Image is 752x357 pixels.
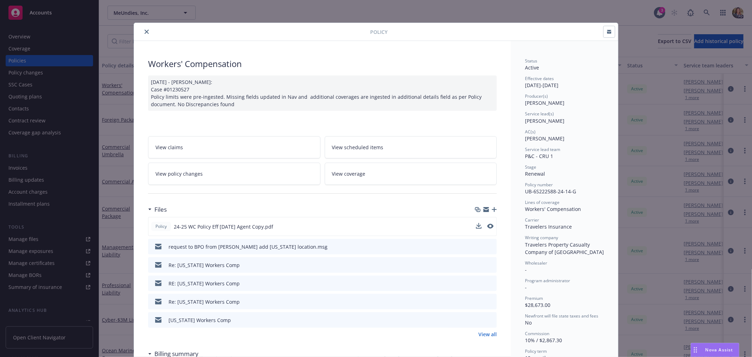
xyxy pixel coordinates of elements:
span: P&C - CRU 1 [525,153,553,159]
span: View coverage [332,170,366,177]
span: Policy term [525,348,547,354]
span: Status [525,58,537,64]
span: Policy number [525,182,553,188]
button: preview file [488,261,494,269]
span: - [525,266,527,273]
div: [DATE] - [DATE] [525,75,604,89]
button: close [142,28,151,36]
span: Workers' Compensation [525,206,581,212]
span: Travelers Insurance [525,223,572,230]
span: Policy [154,223,168,230]
span: Premium [525,295,543,301]
span: Writing company [525,235,558,241]
button: download file [476,316,482,324]
span: [PERSON_NAME] [525,99,564,106]
button: preview file [488,316,494,324]
span: Renewal [525,170,545,177]
span: Wholesaler [525,260,547,266]
span: View scheduled items [332,144,384,151]
a: View policy changes [148,163,320,185]
h3: Files [154,205,167,214]
span: Travelers Property Casualty Company of [GEOGRAPHIC_DATA] [525,241,604,255]
span: View claims [155,144,183,151]
div: RE: [US_STATE] Workers Comp [169,280,240,287]
span: Policy [370,28,387,36]
span: Nova Assist [705,347,733,353]
a: View coverage [325,163,497,185]
div: Re: [US_STATE] Workers Comp [169,261,240,269]
button: download file [476,261,482,269]
button: preview file [488,280,494,287]
span: Stage [525,164,536,170]
button: preview file [487,223,494,230]
div: [DATE] - [PERSON_NAME]: Case #01230527 Policy limits were pre-ingested. Missing fields updated in... [148,75,497,111]
span: AC(s) [525,129,536,135]
div: Re: [US_STATE] Workers Comp [169,298,240,305]
span: UB-6S222588-24-14-G [525,188,576,195]
button: preview file [488,298,494,305]
button: preview file [487,224,494,229]
span: Service lead(s) [525,111,554,117]
button: download file [476,243,482,250]
button: download file [476,223,482,230]
div: [US_STATE] Workers Comp [169,316,231,324]
span: Lines of coverage [525,199,560,205]
span: Active [525,64,539,71]
div: Files [148,205,167,214]
button: download file [476,223,482,229]
span: [PERSON_NAME] [525,135,564,142]
span: - [525,284,527,291]
span: View policy changes [155,170,203,177]
span: $28,673.00 [525,302,550,308]
button: download file [476,298,482,305]
span: [PERSON_NAME] [525,117,564,124]
a: View all [478,331,497,338]
span: Commission [525,331,549,337]
span: Producer(s) [525,93,548,99]
button: download file [476,280,482,287]
div: Workers' Compensation [148,58,497,70]
span: 10% / $2,867.30 [525,337,562,344]
a: View claims [148,136,320,158]
button: Nova Assist [691,343,739,357]
span: Newfront will file state taxes and fees [525,313,598,319]
span: Effective dates [525,75,554,81]
span: Carrier [525,217,539,223]
button: preview file [488,243,494,250]
span: Program administrator [525,278,570,284]
div: request to BPO from [PERSON_NAME] add [US_STATE] location.msg [169,243,328,250]
span: Service lead team [525,146,560,152]
div: Drag to move [691,343,700,357]
span: 24-25 WC Policy Eff [DATE] Agent Copy.pdf [174,223,273,230]
span: No [525,319,532,326]
a: View scheduled items [325,136,497,158]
